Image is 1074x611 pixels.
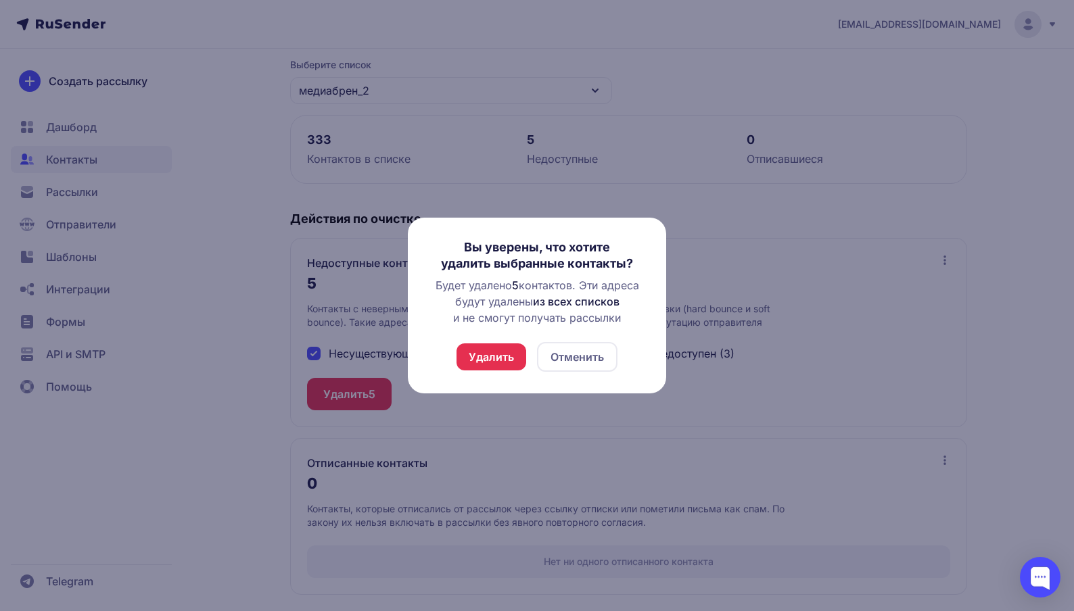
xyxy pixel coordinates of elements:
button: Удалить [457,343,526,370]
button: Отменить [537,342,617,372]
h3: Вы уверены, что хотите удалить выбранные контакты? [429,239,645,272]
span: 5 [512,278,519,292]
div: Будет удалено контактов. Эти адреса будут удалены и не смогут получать рассылки [429,277,645,326]
span: из всех списков [533,295,620,308]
